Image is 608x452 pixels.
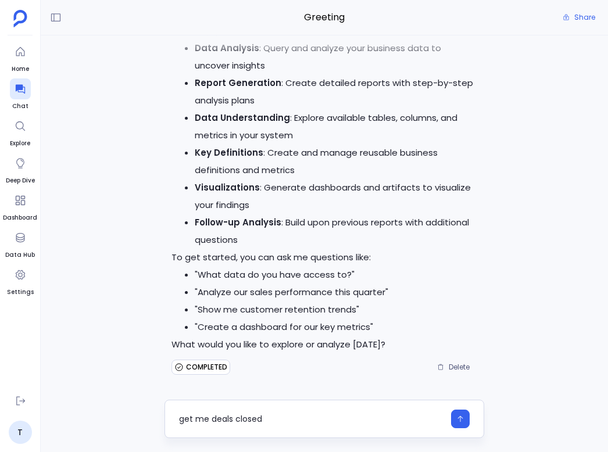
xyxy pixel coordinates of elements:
[195,144,477,179] li: : Create and manage reusable business definitions and metrics
[13,10,27,27] img: petavue logo
[195,146,263,159] strong: Key Definitions
[195,74,477,109] li: : Create detailed reports with step-by-step analysis plans
[195,214,477,249] li: : Build upon previous reports with additional questions
[10,102,31,111] span: Chat
[6,153,35,185] a: Deep Dive
[6,176,35,185] span: Deep Dive
[195,179,477,214] li: : Generate dashboards and artifacts to visualize your findings
[10,116,31,148] a: Explore
[5,250,35,260] span: Data Hub
[171,249,477,266] p: To get started, you can ask me questions like:
[10,41,31,74] a: Home
[195,266,477,284] li: "What data do you have access to?"
[195,109,477,144] li: : Explore available tables, columns, and metrics in your system
[179,413,444,425] textarea: get me deals closed
[171,336,477,353] p: What would you like to explore or analyze [DATE]?
[195,301,477,318] li: "Show me customer retention trends"
[9,421,32,444] a: T
[195,216,281,228] strong: Follow-up Analysis
[7,264,34,297] a: Settings
[195,318,477,336] li: "Create a dashboard for our key metrics"
[186,363,227,372] span: COMPLETED
[574,13,595,22] span: Share
[10,139,31,148] span: Explore
[169,10,481,25] span: Greeting
[195,181,260,193] strong: Visualizations
[556,9,602,26] button: Share
[195,77,281,89] strong: Report Generation
[7,288,34,297] span: Settings
[449,363,470,372] span: Delete
[3,190,37,223] a: Dashboard
[195,284,477,301] li: "Analyze our sales performance this quarter"
[430,358,477,376] button: Delete
[195,112,290,124] strong: Data Understanding
[10,78,31,111] a: Chat
[10,64,31,74] span: Home
[3,213,37,223] span: Dashboard
[5,227,35,260] a: Data Hub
